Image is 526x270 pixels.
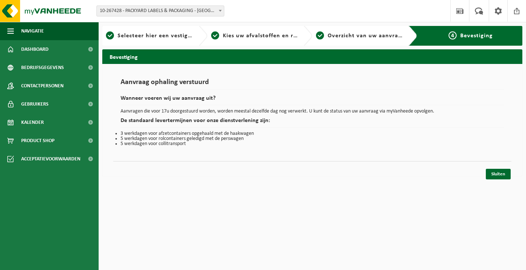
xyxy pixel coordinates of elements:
li: 5 werkdagen voor collitransport [121,141,504,147]
li: 5 werkdagen voor rolcontainers geledigd met de perswagen [121,136,504,141]
h2: Bevestiging [102,49,522,64]
span: Acceptatievoorwaarden [21,150,80,168]
h1: Aanvraag ophaling verstuurd [121,79,504,90]
span: Navigatie [21,22,44,40]
a: 1Selecteer hier een vestiging [106,31,193,40]
h2: De standaard levertermijnen voor onze dienstverlening zijn: [121,118,504,128]
span: Dashboard [21,40,49,58]
p: Aanvragen die voor 17u doorgestuurd worden, worden meestal dezelfde dag nog verwerkt. U kunt de s... [121,109,504,114]
span: Selecteer hier een vestiging [118,33,197,39]
span: Bevestiging [460,33,493,39]
span: 10-267428 - PACKYARD LABELS & PACKAGING - NAZARETH [97,6,224,16]
a: 2Kies uw afvalstoffen en recipiënten [211,31,298,40]
span: Bedrijfsgegevens [21,58,64,77]
a: Sluiten [486,169,511,179]
span: Overzicht van uw aanvraag [328,33,405,39]
span: 3 [316,31,324,39]
span: 10-267428 - PACKYARD LABELS & PACKAGING - NAZARETH [96,5,224,16]
span: Kies uw afvalstoffen en recipiënten [223,33,323,39]
span: 4 [449,31,457,39]
span: 2 [211,31,219,39]
span: Kalender [21,113,44,132]
h2: Wanneer voeren wij uw aanvraag uit? [121,95,504,105]
span: Contactpersonen [21,77,64,95]
span: Product Shop [21,132,54,150]
li: 3 werkdagen voor afzetcontainers opgehaald met de haakwagen [121,131,504,136]
span: Gebruikers [21,95,49,113]
a: 3Overzicht van uw aanvraag [316,31,403,40]
span: 1 [106,31,114,39]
